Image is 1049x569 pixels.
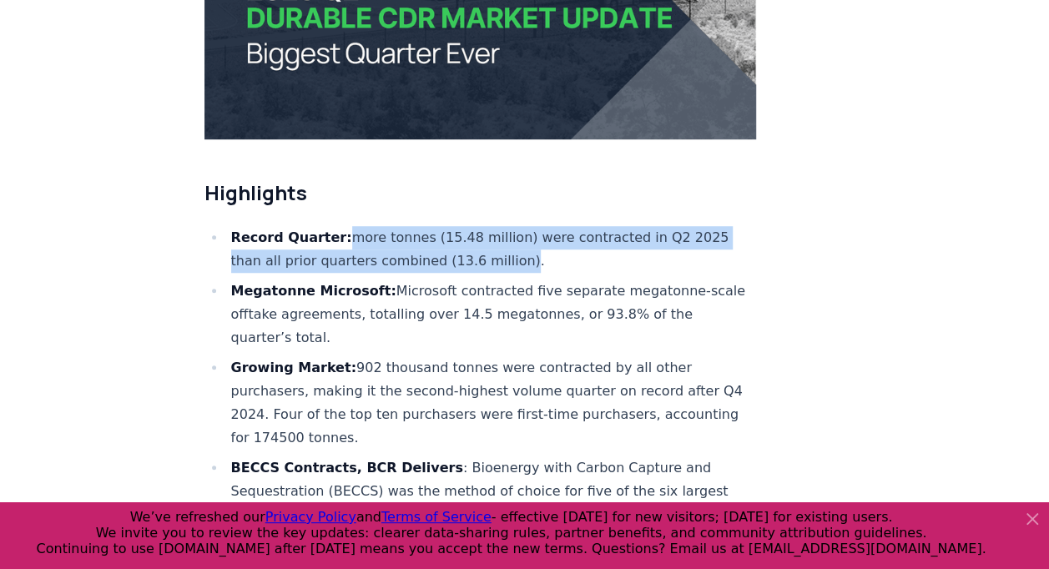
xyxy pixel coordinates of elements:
[231,460,463,476] strong: BECCS Contracts, BCR Delivers
[226,279,757,350] li: Microsoft contracted five separate megatonne-scale offtake agreements, totalling over 14.5 megato...
[231,229,352,245] strong: Record Quarter:
[226,356,757,450] li: 902 thousand tonnes were contracted by all other purchasers, making it the second-highest volume ...
[231,360,356,375] strong: Growing Market:
[226,226,757,273] li: more tonnes (15.48 million) were contracted in Q2 2025 than all prior quarters combined (13.6 mil...
[231,283,396,299] strong: Megatonne Microsoft:
[204,179,757,206] h2: Highlights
